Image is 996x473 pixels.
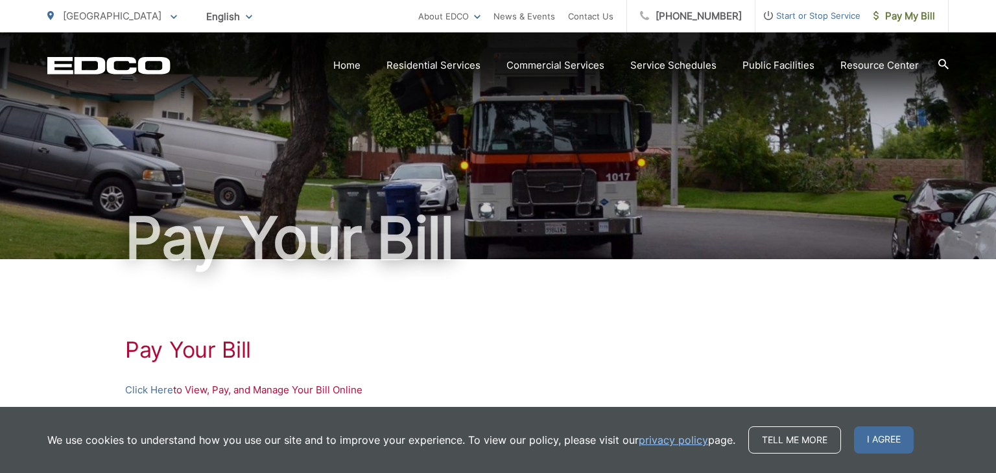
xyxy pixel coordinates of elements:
[125,337,871,363] h1: Pay Your Bill
[125,382,173,398] a: Click Here
[196,5,262,28] span: English
[506,58,604,73] a: Commercial Services
[47,206,949,271] h1: Pay Your Bill
[47,432,735,448] p: We use cookies to understand how you use our site and to improve your experience. To view our pol...
[333,58,361,73] a: Home
[748,426,841,454] a: Tell me more
[854,426,914,454] span: I agree
[418,8,480,24] a: About EDCO
[493,8,555,24] a: News & Events
[568,8,613,24] a: Contact Us
[47,56,171,75] a: EDCD logo. Return to the homepage.
[386,58,480,73] a: Residential Services
[630,58,717,73] a: Service Schedules
[125,382,871,398] p: to View, Pay, and Manage Your Bill Online
[63,10,161,22] span: [GEOGRAPHIC_DATA]
[873,8,935,24] span: Pay My Bill
[742,58,814,73] a: Public Facilities
[840,58,919,73] a: Resource Center
[639,432,708,448] a: privacy policy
